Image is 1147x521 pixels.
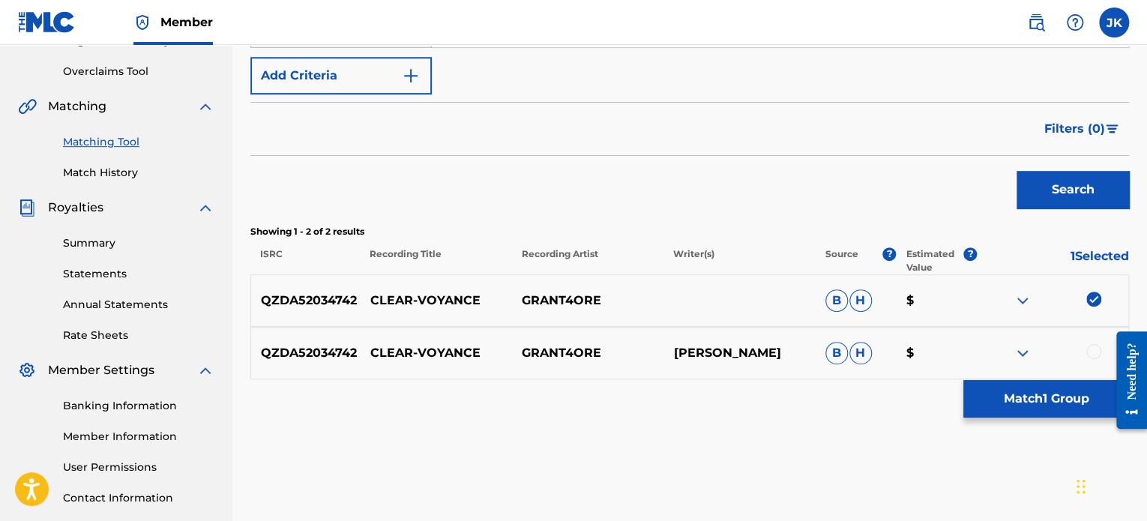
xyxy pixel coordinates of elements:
[882,247,896,261] span: ?
[1044,120,1105,138] span: Filters ( 0 )
[1099,7,1129,37] div: User Menu
[977,247,1129,274] p: 1 Selected
[18,11,76,33] img: MLC Logo
[196,361,214,379] img: expand
[48,97,106,115] span: Matching
[63,328,214,343] a: Rate Sheets
[1014,292,1032,310] img: expand
[63,429,214,445] a: Member Information
[402,67,420,85] img: 9d2ae6d4665cec9f34b9.svg
[63,235,214,251] a: Summary
[251,292,361,310] p: QZDA52034742
[512,344,663,362] p: GRANT4ORE
[1014,344,1032,362] img: expand
[825,247,858,274] p: Source
[63,266,214,282] a: Statements
[360,247,512,274] p: Recording Title
[63,64,214,79] a: Overclaims Tool
[849,342,872,364] span: H
[1035,110,1129,148] button: Filters (0)
[18,97,37,115] img: Matching
[361,344,512,362] p: CLEAR-VOYANCE
[663,247,816,274] p: Writer(s)
[906,247,964,274] p: Estimated Value
[361,292,512,310] p: CLEAR-VOYANCE
[511,247,663,274] p: Recording Artist
[63,460,214,475] a: User Permissions
[1060,7,1090,37] div: Help
[196,199,214,217] img: expand
[63,297,214,313] a: Annual Statements
[160,13,213,31] span: Member
[512,292,663,310] p: GRANT4ORE
[250,225,1129,238] p: Showing 1 - 2 of 2 results
[1027,13,1045,31] img: search
[1086,292,1101,307] img: deselect
[896,292,977,310] p: $
[1105,320,1147,441] iframe: Resource Center
[251,344,361,362] p: QZDA52034742
[849,289,872,312] span: H
[250,57,432,94] button: Add Criteria
[825,289,848,312] span: B
[963,380,1129,418] button: Match1 Group
[825,342,848,364] span: B
[63,165,214,181] a: Match History
[63,398,214,414] a: Banking Information
[1077,464,1086,509] div: Drag
[18,199,36,217] img: Royalties
[48,199,103,217] span: Royalties
[1021,7,1051,37] a: Public Search
[663,344,815,362] p: [PERSON_NAME]
[63,490,214,506] a: Contact Information
[1017,171,1129,208] button: Search
[48,361,154,379] span: Member Settings
[1066,13,1084,31] img: help
[18,361,36,379] img: Member Settings
[250,247,360,274] p: ISRC
[133,13,151,31] img: Top Rightsholder
[896,344,977,362] p: $
[1072,449,1147,521] iframe: Chat Widget
[1106,124,1119,133] img: filter
[196,97,214,115] img: expand
[963,247,977,261] span: ?
[63,134,214,150] a: Matching Tool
